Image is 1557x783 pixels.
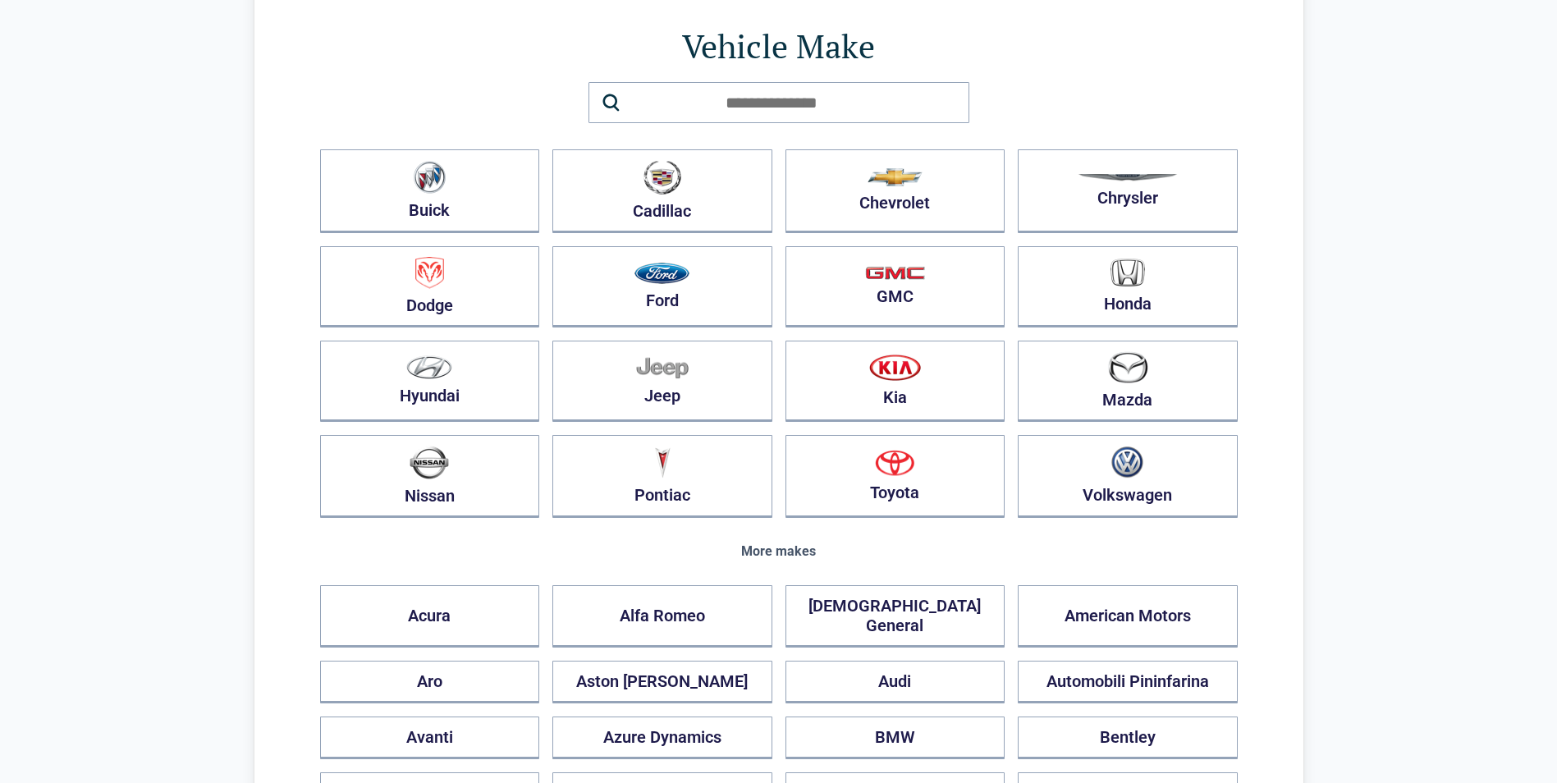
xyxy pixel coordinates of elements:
[785,149,1005,233] button: Chevrolet
[785,717,1005,759] button: BMW
[785,585,1005,648] button: [DEMOGRAPHIC_DATA] General
[1018,661,1238,703] button: Automobili Pininfarina
[552,149,772,233] button: Cadillac
[320,23,1238,69] h1: Vehicle Make
[552,341,772,422] button: Jeep
[320,661,540,703] button: Aro
[552,585,772,648] button: Alfa Romeo
[320,544,1238,559] div: More makes
[320,435,540,518] button: Nissan
[320,246,540,327] button: Dodge
[1018,585,1238,648] button: American Motors
[320,717,540,759] button: Avanti
[1018,149,1238,233] button: Chrysler
[1018,717,1238,759] button: Bentley
[785,661,1005,703] button: Audi
[552,435,772,518] button: Pontiac
[785,435,1005,518] button: Toyota
[552,661,772,703] button: Aston [PERSON_NAME]
[785,341,1005,422] button: Kia
[1018,341,1238,422] button: Mazda
[552,246,772,327] button: Ford
[320,341,540,422] button: Hyundai
[1018,435,1238,518] button: Volkswagen
[1018,246,1238,327] button: Honda
[320,585,540,648] button: Acura
[320,149,540,233] button: Buick
[785,246,1005,327] button: GMC
[552,717,772,759] button: Azure Dynamics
